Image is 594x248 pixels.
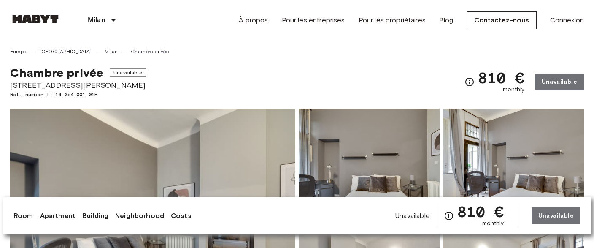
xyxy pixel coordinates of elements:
a: [GEOGRAPHIC_DATA] [40,48,92,55]
a: Connexion [550,15,584,25]
a: À propos [239,15,268,25]
span: [STREET_ADDRESS][PERSON_NAME] [10,80,146,91]
a: Chambre privée [131,48,169,55]
a: Building [82,211,108,221]
img: Habyt [10,15,61,23]
p: Milan [88,15,105,25]
img: Picture of unit IT-14-054-001-01H [443,109,584,219]
a: Costs [171,211,192,221]
a: Europe [10,48,27,55]
a: Apartment [40,211,76,221]
a: Room [13,211,33,221]
span: 810 € [457,204,504,219]
span: monthly [482,219,504,228]
a: Blog [439,15,454,25]
a: Pour les entreprises [282,15,345,25]
span: 810 € [478,70,525,85]
svg: Check cost overview for full price breakdown. Please note that discounts apply to new joiners onl... [444,211,454,221]
span: monthly [503,85,525,94]
a: Pour les propriétaires [359,15,426,25]
a: Milan [105,48,118,55]
a: Contactez-nous [467,11,537,29]
span: Ref. number IT-14-054-001-01H [10,91,146,98]
span: Unavailable [110,68,146,77]
span: Unavailable [395,211,430,221]
svg: Check cost overview for full price breakdown. Please note that discounts apply to new joiners onl... [464,77,475,87]
img: Picture of unit IT-14-054-001-01H [299,109,440,219]
span: Chambre privée [10,65,103,80]
a: Neighborhood [115,211,164,221]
